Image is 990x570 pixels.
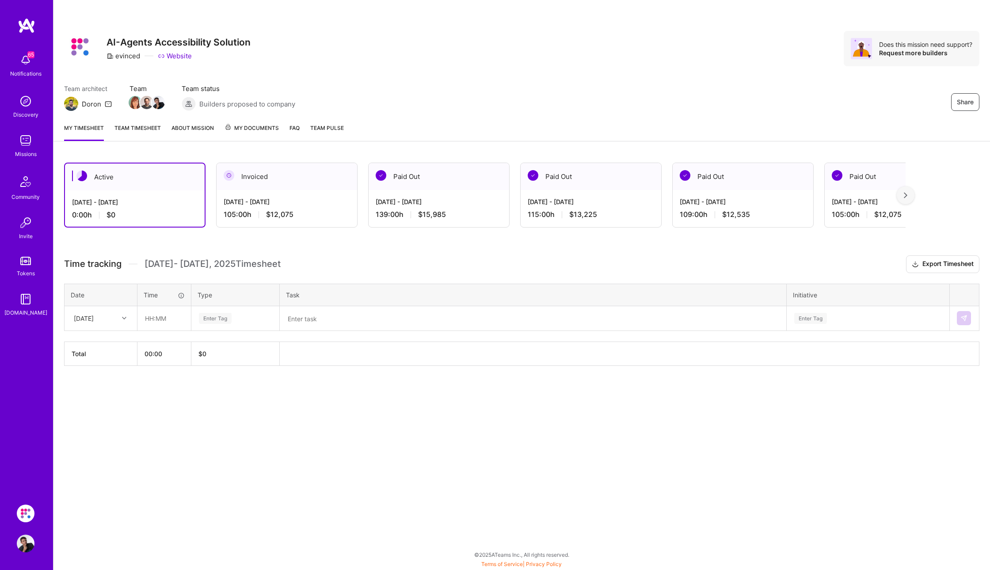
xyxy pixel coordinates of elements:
a: My timesheet [64,123,104,141]
span: Time tracking [64,258,122,270]
th: Date [65,284,137,306]
div: [DATE] - [DATE] [832,197,958,206]
input: HH:MM [138,307,190,330]
div: Request more builders [879,49,972,57]
img: Paid Out [376,170,386,181]
a: Team Member Avatar [129,95,141,110]
img: Builders proposed to company [182,97,196,111]
span: $0 [107,210,115,220]
div: Does this mission need support? [879,40,972,49]
img: Paid Out [832,170,842,181]
div: Tokens [17,269,35,278]
span: $ 0 [198,350,206,357]
div: Doron [82,99,101,109]
img: guide book [17,290,34,308]
span: Builders proposed to company [199,99,295,109]
img: Invite [17,214,34,232]
i: icon CompanyGray [107,53,114,60]
div: Enter Tag [199,312,232,325]
div: Notifications [10,69,42,78]
div: [DATE] - [DATE] [72,198,198,207]
th: Task [280,284,787,306]
a: Website [158,51,192,61]
a: Evinced: AI-Agents Accessibility Solution [15,505,37,522]
a: My Documents [225,123,279,141]
span: $15,985 [418,210,446,219]
img: bell [17,51,34,69]
th: 00:00 [137,342,191,365]
div: Paid Out [825,163,965,190]
button: Share [951,93,979,111]
img: Team Member Avatar [140,96,153,109]
a: Team Member Avatar [141,95,152,110]
i: icon Mail [105,100,112,107]
div: Invoiced [217,163,357,190]
img: Active [76,171,87,181]
img: Team Architect [64,97,78,111]
div: [DATE] [74,314,94,323]
div: 139:00 h [376,210,502,219]
div: evinced [107,51,140,61]
i: icon Chevron [122,316,126,320]
span: $12,535 [722,210,750,219]
div: © 2025 ATeams Inc., All rights reserved. [53,543,990,566]
div: Discovery [13,110,38,119]
div: [DATE] - [DATE] [528,197,654,206]
img: Team Member Avatar [129,96,142,109]
span: Team status [182,84,295,93]
div: [DATE] - [DATE] [376,197,502,206]
a: User Avatar [15,535,37,552]
img: Team Member Avatar [152,96,165,109]
span: Share [957,98,974,106]
a: About Mission [171,123,214,141]
div: 105:00 h [832,210,958,219]
span: 65 [27,51,34,58]
span: Team [129,84,164,93]
span: $12,075 [266,210,293,219]
img: Community [15,171,36,192]
span: $12,075 [874,210,902,219]
img: logo [18,18,35,34]
div: Missions [15,149,37,159]
div: Paid Out [673,163,813,190]
img: Evinced: AI-Agents Accessibility Solution [17,505,34,522]
button: Export Timesheet [906,255,979,273]
th: Type [191,284,280,306]
img: Paid Out [680,170,690,181]
span: Team Pulse [310,125,344,131]
a: Team timesheet [114,123,161,141]
div: [DATE] - [DATE] [680,197,806,206]
div: [DATE] - [DATE] [224,197,350,206]
span: Team architect [64,84,112,93]
div: Active [65,163,205,190]
i: icon Download [912,260,919,269]
a: Team Pulse [310,123,344,141]
div: 109:00 h [680,210,806,219]
div: Invite [19,232,33,241]
div: Paid Out [369,163,509,190]
span: $13,225 [569,210,597,219]
th: Total [65,342,137,365]
span: | [481,561,562,567]
div: Paid Out [521,163,661,190]
img: Paid Out [528,170,538,181]
img: Avatar [851,38,872,59]
span: My Documents [225,123,279,133]
span: [DATE] - [DATE] , 2025 Timesheet [145,258,281,270]
img: tokens [20,257,31,265]
img: discovery [17,92,34,110]
div: Time [144,290,185,300]
a: FAQ [289,123,300,141]
img: right [904,192,907,198]
h3: AI-Agents Accessibility Solution [107,37,251,48]
div: Enter Tag [794,312,827,325]
img: Invoiced [224,170,234,181]
img: Company Logo [64,31,96,63]
div: 115:00 h [528,210,654,219]
div: Community [11,192,40,201]
a: Terms of Service [481,561,523,567]
img: Submit [960,315,967,322]
div: [DOMAIN_NAME] [4,308,47,317]
a: Team Member Avatar [152,95,164,110]
div: 105:00 h [224,210,350,219]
